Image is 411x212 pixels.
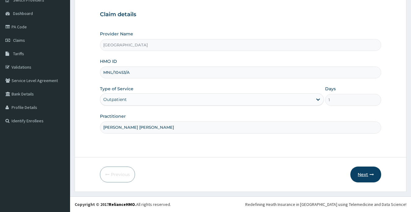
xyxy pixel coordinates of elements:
[100,58,117,64] label: HMO ID
[13,11,33,16] span: Dashboard
[245,201,406,207] div: Redefining Heath Insurance in [GEOGRAPHIC_DATA] using Telemedicine and Data Science!
[325,86,336,92] label: Days
[100,11,381,18] h3: Claim details
[100,167,135,182] button: Previous
[100,86,133,92] label: Type of Service
[75,202,136,207] strong: Copyright © 2017 .
[103,96,127,102] div: Outpatient
[13,38,25,43] span: Claims
[100,66,381,78] input: Enter HMO ID
[70,196,411,212] footer: All rights reserved.
[13,51,24,56] span: Tariffs
[100,31,133,37] label: Provider Name
[100,113,126,119] label: Practitioner
[109,202,135,207] a: RelianceHMO
[350,167,381,182] button: Next
[100,121,381,133] input: Enter Name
